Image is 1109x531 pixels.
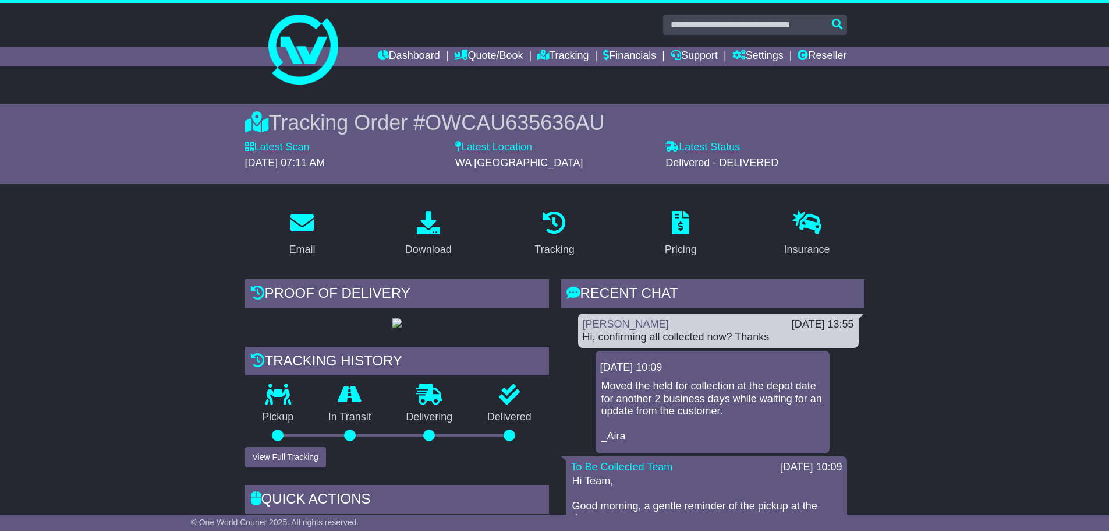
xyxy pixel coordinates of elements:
[534,242,574,258] div: Tracking
[454,47,523,66] a: Quote/Book
[671,47,718,66] a: Support
[665,157,778,168] span: Delivered - DELIVERED
[732,47,784,66] a: Settings
[245,485,549,516] div: Quick Actions
[583,318,669,330] a: [PERSON_NAME]
[561,279,864,311] div: RECENT CHAT
[191,518,359,527] span: © One World Courier 2025. All rights reserved.
[245,279,549,311] div: Proof of Delivery
[665,242,697,258] div: Pricing
[289,242,315,258] div: Email
[455,157,583,168] span: WA [GEOGRAPHIC_DATA]
[405,242,452,258] div: Download
[245,347,549,378] div: Tracking history
[378,47,440,66] a: Dashboard
[245,110,864,135] div: Tracking Order #
[470,411,549,424] p: Delivered
[392,318,402,328] img: GetPodImage
[665,141,740,154] label: Latest Status
[245,447,326,467] button: View Full Tracking
[425,111,604,135] span: OWCAU635636AU
[398,207,459,262] a: Download
[245,411,311,424] p: Pickup
[245,141,310,154] label: Latest Scan
[798,47,846,66] a: Reseller
[281,207,323,262] a: Email
[455,141,532,154] label: Latest Location
[601,380,824,443] p: Moved the held for collection at the depot date for another 2 business days while waiting for an ...
[780,461,842,474] div: [DATE] 10:09
[792,318,854,331] div: [DATE] 13:55
[527,207,582,262] a: Tracking
[571,461,673,473] a: To Be Collected Team
[389,411,470,424] p: Delivering
[583,331,854,344] div: Hi, confirming all collected now? Thanks
[537,47,589,66] a: Tracking
[603,47,656,66] a: Financials
[245,157,325,168] span: [DATE] 07:11 AM
[777,207,838,262] a: Insurance
[311,411,389,424] p: In Transit
[600,361,825,374] div: [DATE] 10:09
[657,207,704,262] a: Pricing
[784,242,830,258] div: Insurance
